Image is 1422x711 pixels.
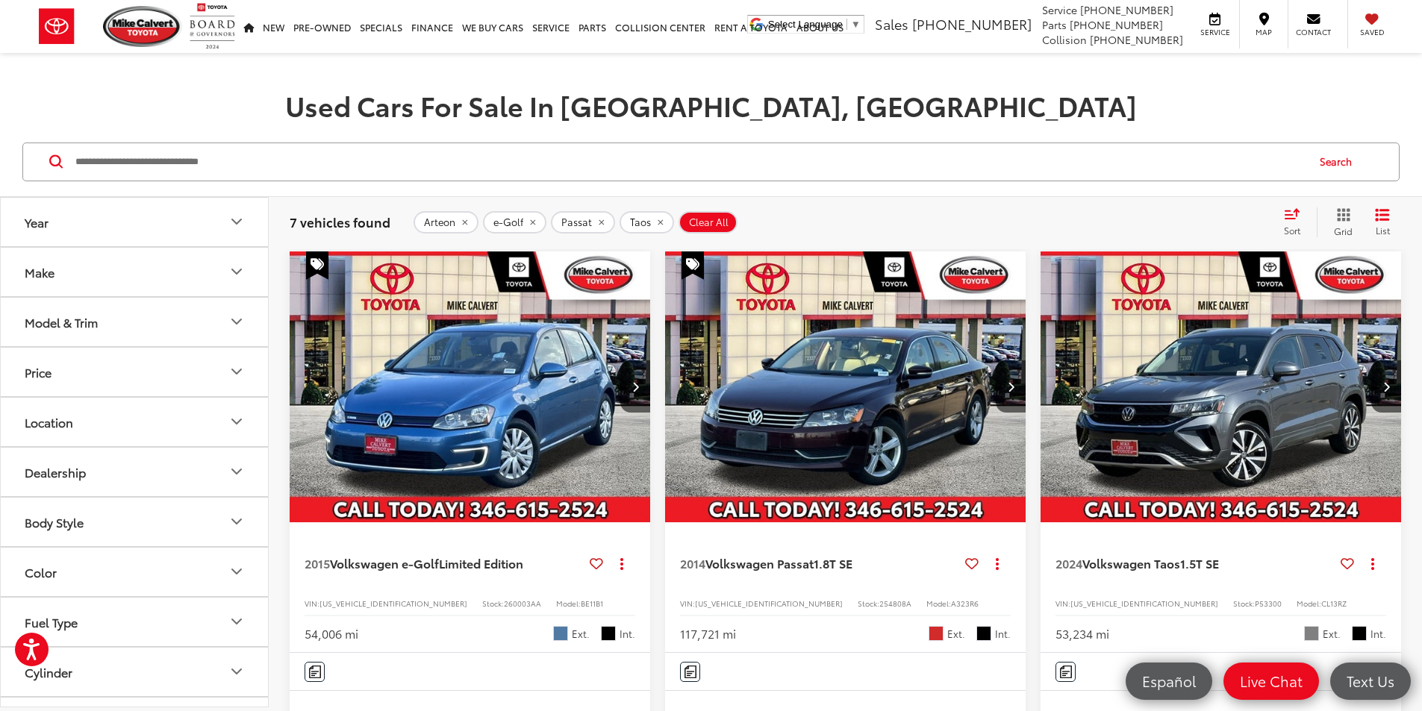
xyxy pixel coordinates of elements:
[1297,598,1321,609] span: Model:
[228,563,246,580] div: Color
[1233,598,1255,609] span: Stock:
[1284,224,1300,237] span: Sort
[680,555,959,571] a: 2014Volkswagen Passat1.8T SE
[504,598,541,609] span: 260003AA
[985,550,1011,576] button: Actions
[305,625,358,642] div: 54,006 mi
[556,598,581,609] span: Model:
[1060,665,1072,678] img: Comments
[1135,671,1203,690] span: Español
[680,662,700,682] button: Comments
[1070,598,1218,609] span: [US_VEHICLE_IDENTIFICATION_NUMBER]
[1364,207,1401,237] button: List View
[1040,251,1403,522] a: 2024 Volkswagen Taos 1.5T SE2024 Volkswagen Taos 1.5T SE2024 Volkswagen Taos 1.5T SE2024 Volkswag...
[1255,598,1282,609] span: P53300
[1090,32,1183,47] span: [PHONE_NUMBER]
[228,313,246,331] div: Model & Trim
[1126,663,1212,700] a: Español
[74,144,1306,180] input: Search by Make, Model, or Keyword
[1371,360,1401,413] button: Next image
[664,251,1027,522] div: 2014 Volkswagen Passat 1.8T SE 0
[1055,555,1335,571] a: 2024Volkswagen Taos1.5T SE
[858,598,879,609] span: Stock:
[996,360,1026,413] button: Next image
[493,216,523,228] span: e-Golf
[685,665,696,678] img: Comments
[25,665,72,679] div: Cylinder
[912,14,1032,34] span: [PHONE_NUMBER]
[1055,625,1109,642] div: 53,234 mi
[414,211,478,234] button: remove Arteon
[330,554,439,571] span: Volkswagen e-Golf
[1055,662,1076,682] button: Comments
[1371,557,1374,569] span: dropdown dots
[1296,27,1331,37] span: Contact
[947,627,965,641] span: Ext.
[305,555,584,571] a: 2015Volkswagen e-GolfLimited Edition
[995,627,1011,641] span: Int.
[25,265,54,279] div: Make
[1180,554,1219,571] span: 1.5T SE
[289,251,652,524] img: 2015 Volkswagen e-Golf Limited Edition
[1082,554,1180,571] span: Volkswagen Taos
[1352,626,1367,641] span: Black
[929,626,944,641] span: Red
[483,211,546,234] button: remove e-Golf
[1,648,269,696] button: CylinderCylinder
[620,557,623,569] span: dropdown dots
[319,598,467,609] span: [US_VEHICLE_IDENTIFICATION_NUMBER]
[1055,554,1082,571] span: 2024
[879,598,911,609] span: 254808A
[1317,207,1364,237] button: Grid View
[1339,671,1402,690] span: Text Us
[1304,626,1319,641] span: Platinum Gray Metallic
[228,613,246,630] div: Fuel Type
[1330,663,1411,700] a: Text Us
[309,665,321,678] img: Comments
[1,248,269,296] button: MakeMake
[290,213,390,231] span: 7 vehicles found
[951,598,979,609] span: A323R6
[1,548,269,596] button: ColorColor
[664,251,1027,522] a: 2014 Volkswagen Passat 1.8T SE2014 Volkswagen Passat 1.8T SE2014 Volkswagen Passat 1.8T SE2014 Vo...
[305,662,325,682] button: Comments
[551,211,615,234] button: remove Passat
[1306,143,1373,181] button: Search
[630,216,651,228] span: Taos
[1334,225,1353,237] span: Grid
[620,360,650,413] button: Next image
[553,626,568,641] span: Pacific Blue
[680,625,736,642] div: 117,721 mi
[1,398,269,446] button: LocationLocation
[682,251,704,280] span: Special
[1042,32,1087,47] span: Collision
[228,463,246,480] div: Dealership
[1,198,269,246] button: YearYear
[1080,2,1173,17] span: [PHONE_NUMBER]
[228,663,246,680] div: Cylinder
[482,598,504,609] span: Stock:
[25,465,86,479] div: Dealership
[680,554,705,571] span: 2014
[1,298,269,346] button: Model & TrimModel & Trim
[996,557,999,569] span: dropdown dots
[228,513,246,530] div: Body Style
[851,19,861,30] span: ▼
[689,216,729,228] span: Clear All
[228,413,246,430] div: Location
[679,211,737,234] button: Clear All
[228,213,246,231] div: Year
[601,626,616,641] span: Black
[1,598,269,646] button: Fuel TypeFuel Type
[25,515,84,529] div: Body Style
[306,251,328,280] span: Special
[1375,224,1390,237] span: List
[289,251,652,522] div: 2015 Volkswagen e-Golf Limited Edition 0
[1,448,269,496] button: DealershipDealership
[1198,27,1232,37] span: Service
[1360,550,1386,576] button: Actions
[1276,207,1317,237] button: Select sort value
[1323,627,1341,641] span: Ext.
[875,14,908,34] span: Sales
[25,315,98,329] div: Model & Trim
